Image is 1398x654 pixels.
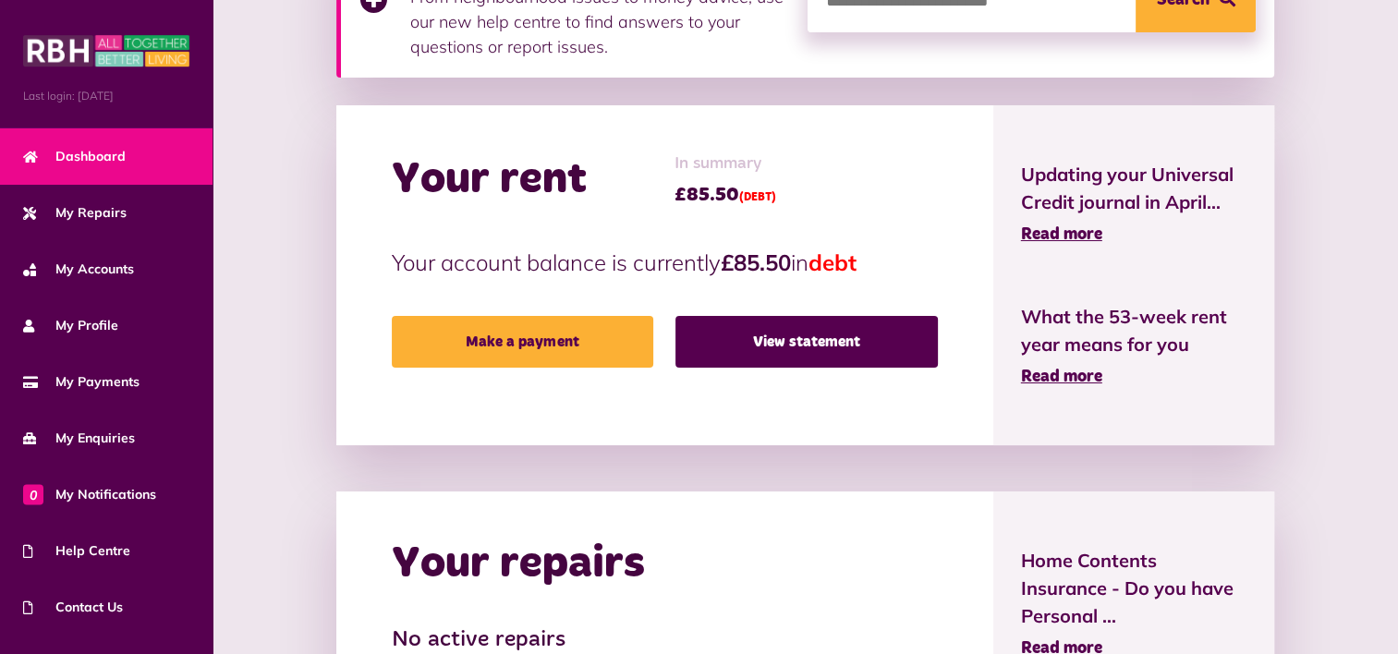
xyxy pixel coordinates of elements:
span: Contact Us [23,598,123,617]
span: Dashboard [23,147,126,166]
a: View statement [675,316,938,368]
span: My Profile [23,316,118,335]
span: Last login: [DATE] [23,88,189,104]
strong: £85.50 [721,248,791,276]
span: My Enquiries [23,429,135,448]
span: My Payments [23,372,140,392]
span: In summary [675,151,776,176]
span: My Repairs [23,203,127,223]
p: Your account balance is currently in [392,246,938,279]
span: (DEBT) [739,192,776,203]
a: What the 53-week rent year means for you Read more [1021,303,1247,390]
span: Home Contents Insurance - Do you have Personal ... [1021,547,1247,630]
span: What the 53-week rent year means for you [1021,303,1247,358]
span: Read more [1021,226,1102,243]
h2: Your repairs [392,538,645,591]
a: Make a payment [392,316,654,368]
span: My Accounts [23,260,134,279]
span: 0 [23,484,43,504]
a: Updating your Universal Credit journal in April... Read more [1021,161,1247,248]
span: My Notifications [23,485,156,504]
span: £85.50 [675,181,776,209]
h2: Your rent [392,153,587,207]
h3: No active repairs [392,627,938,654]
span: Updating your Universal Credit journal in April... [1021,161,1247,216]
span: Read more [1021,369,1102,385]
img: MyRBH [23,32,189,69]
span: Help Centre [23,541,130,561]
span: debt [808,248,857,276]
